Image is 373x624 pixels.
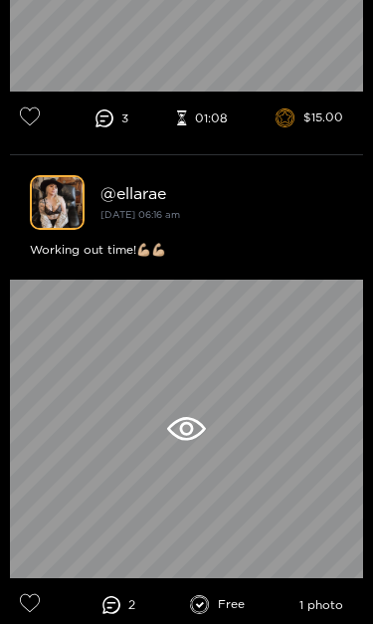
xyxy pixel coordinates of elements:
li: $15.00 [276,108,343,128]
li: 2 [102,596,135,614]
small: [DATE] 06:16 am [100,209,180,220]
div: @ ellarae [100,184,343,202]
li: 1 photo [299,598,343,612]
li: Free [190,595,245,615]
li: 3 [95,109,128,127]
img: ellarae [30,175,85,230]
div: Working out time!💪🏼💪🏼 [30,240,343,260]
li: 01:08 [177,110,228,126]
